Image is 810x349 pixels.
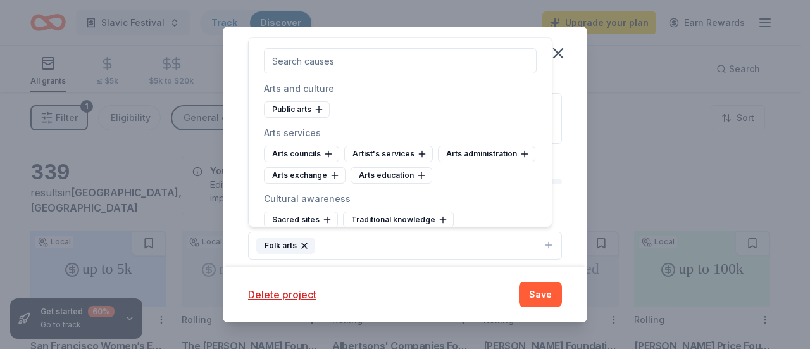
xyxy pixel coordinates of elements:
div: Artist's services [344,146,433,162]
div: Folk arts [256,238,315,254]
div: Arts exchange [264,167,346,184]
div: Public arts [264,101,330,118]
button: Save [519,282,562,307]
div: Arts education [351,167,432,184]
div: Arts and culture [264,81,537,96]
input: Search causes [264,48,537,73]
div: Arts councils [264,146,339,162]
button: Folk arts [248,232,562,260]
button: Delete project [248,287,316,302]
div: Sacred sites [264,212,338,228]
div: Arts services [264,125,537,141]
div: Arts administration [438,146,535,162]
div: Traditional knowledge [343,212,454,228]
div: Cultural awareness [264,191,537,206]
